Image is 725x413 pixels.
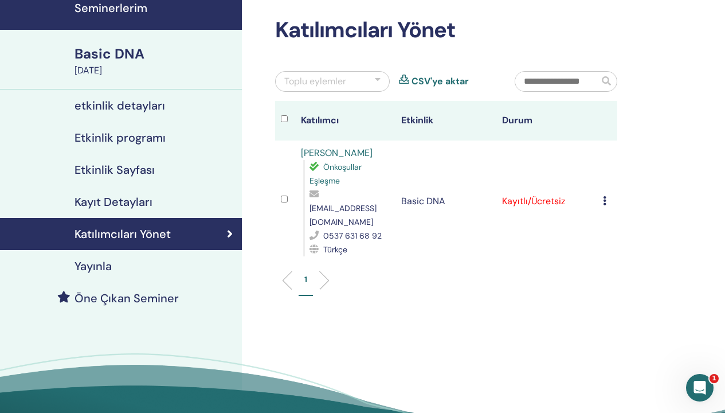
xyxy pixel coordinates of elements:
[686,374,714,402] iframe: Intercom live chat
[284,75,346,88] div: Toplu eylemler
[295,101,396,141] th: Katılımcı
[75,259,112,273] h4: Yayınla
[75,291,179,305] h4: Öne Çıkan Seminer
[75,227,171,241] h4: Katılımcıları Yönet
[395,141,496,262] td: Basic DNA
[75,163,155,177] h4: Etkinlik Sayfası
[323,244,347,255] span: Türkçe
[496,101,597,141] th: Durum
[75,44,235,64] div: Basic DNA
[75,99,165,112] h4: etkinlik detayları
[68,44,242,77] a: Basic DNA[DATE]
[309,162,362,186] span: Önkoşullar Eşleşme
[275,17,617,44] h2: Katılımcıları Yönet
[75,1,235,15] h4: Seminerlerim
[75,195,152,209] h4: Kayıt Detayları
[75,131,166,145] h4: Etkinlik programı
[309,203,377,227] span: [EMAIL_ADDRESS][DOMAIN_NAME]
[301,147,373,159] a: [PERSON_NAME]
[710,374,719,383] span: 1
[75,64,235,77] div: [DATE]
[304,274,307,286] p: 1
[323,231,382,241] span: 0537 631 68 92
[412,75,469,88] a: CSV'ye aktar
[395,101,496,141] th: Etkinlik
